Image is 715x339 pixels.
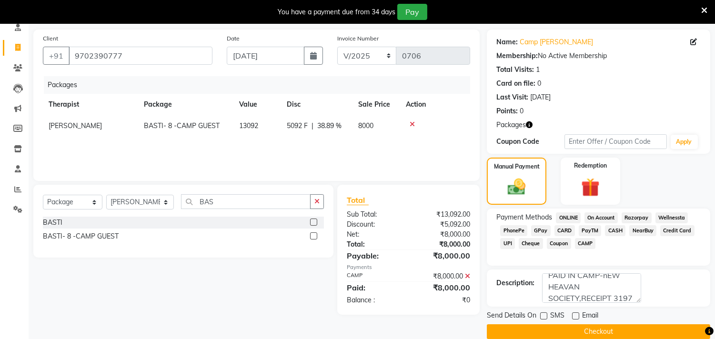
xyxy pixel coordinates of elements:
div: No Active Membership [496,51,701,61]
div: CAMP [340,271,409,281]
label: Date [227,34,240,43]
div: Total Visits: [496,65,534,75]
div: Card on file: [496,79,535,89]
span: Razorpay [622,212,652,223]
span: CASH [605,225,625,236]
a: Camp [PERSON_NAME] [520,37,593,47]
div: Packages [44,76,477,94]
span: CARD [554,225,575,236]
label: Invoice Number [337,34,379,43]
div: ₹8,000.00 [409,239,478,249]
span: Cheque [519,238,543,249]
label: Client [43,34,58,43]
span: On Account [584,212,618,223]
input: Search [181,194,311,209]
button: Checkout [487,324,710,339]
span: Total [347,195,369,205]
div: Name: [496,37,518,47]
span: 13092 [239,121,258,130]
input: Enter Offer / Coupon Code [564,134,666,149]
span: ONLINE [556,212,581,223]
span: PayTM [579,225,602,236]
span: BASTI- 8 -CAMP GUEST [144,121,220,130]
th: Sale Price [352,94,400,115]
div: Total: [340,239,409,249]
div: 0 [537,79,541,89]
div: ₹8,000.00 [409,229,478,239]
span: UPI [500,238,515,249]
button: +91 [43,47,70,65]
span: [PERSON_NAME] [49,121,102,130]
img: _gift.svg [575,176,605,199]
span: Wellnessta [655,212,688,223]
input: Search by Name/Mobile/Email/Code [69,47,212,65]
span: GPay [531,225,551,236]
div: ₹13,092.00 [409,209,478,219]
span: Send Details On [487,310,536,322]
div: ₹5,092.00 [409,219,478,229]
th: Therapist [43,94,138,115]
div: ₹8,000.00 [409,271,478,281]
span: | [312,121,313,131]
div: Membership: [496,51,538,61]
label: Redemption [574,161,607,170]
span: SMS [550,310,564,322]
div: Points: [496,106,518,116]
span: CAMP [575,238,596,249]
div: Net: [340,229,409,239]
span: Payment Methods [496,212,552,222]
div: BASTI- 8 -CAMP GUEST [43,231,119,241]
span: 5092 F [287,121,308,131]
span: Email [582,310,598,322]
span: Credit Card [660,225,695,236]
div: 1 [536,65,540,75]
th: Action [400,94,470,115]
div: ₹8,000.00 [409,282,478,293]
div: Discount: [340,219,409,229]
div: Coupon Code [496,137,564,147]
div: Last Visit: [496,92,528,102]
th: Package [138,94,233,115]
div: Payments [347,263,470,271]
div: Payable: [340,250,409,261]
div: You have a payment due from 34 days [278,7,395,17]
div: Paid: [340,282,409,293]
th: Value [233,94,281,115]
img: _cash.svg [502,177,531,197]
span: 38.89 % [317,121,342,131]
div: [DATE] [530,92,551,102]
button: Pay [397,4,427,20]
button: Apply [671,135,698,149]
div: 0 [520,106,524,116]
div: BASTI [43,218,62,228]
span: Packages [496,120,526,130]
div: Balance : [340,295,409,305]
div: ₹0 [409,295,478,305]
span: NearBuy [629,225,656,236]
div: ₹8,000.00 [409,250,478,261]
div: Description: [496,278,534,288]
span: 8000 [358,121,373,130]
th: Disc [281,94,352,115]
span: Coupon [547,238,571,249]
label: Manual Payment [494,162,540,171]
span: PhonePe [500,225,527,236]
div: Sub Total: [340,209,409,219]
